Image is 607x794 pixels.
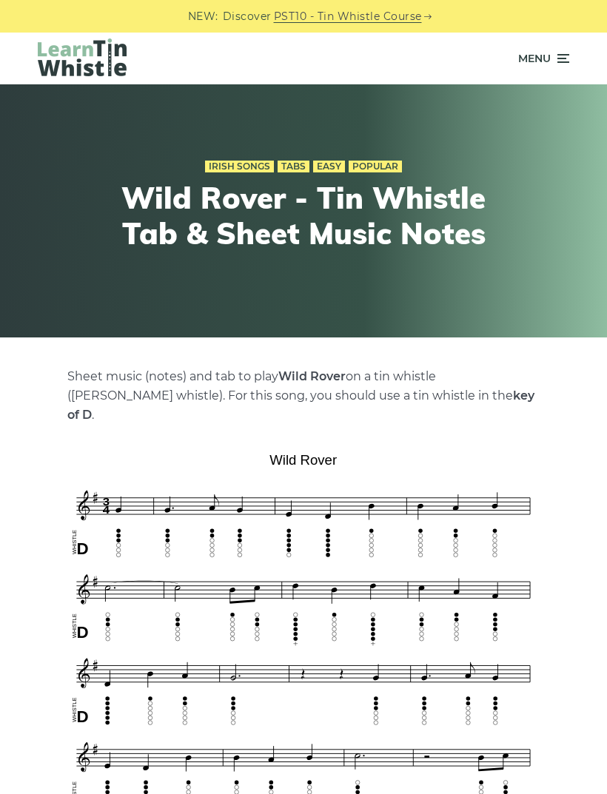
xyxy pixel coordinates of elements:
p: Sheet music (notes) and tab to play on a tin whistle ([PERSON_NAME] whistle). For this song, you ... [67,367,540,425]
strong: Wild Rover [278,369,346,383]
span: Menu [518,40,551,77]
a: Popular [349,161,402,172]
img: LearnTinWhistle.com [38,38,127,76]
h1: Wild Rover - Tin Whistle Tab & Sheet Music Notes [104,180,503,251]
a: Irish Songs [205,161,274,172]
a: Tabs [278,161,309,172]
a: Easy [313,161,345,172]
